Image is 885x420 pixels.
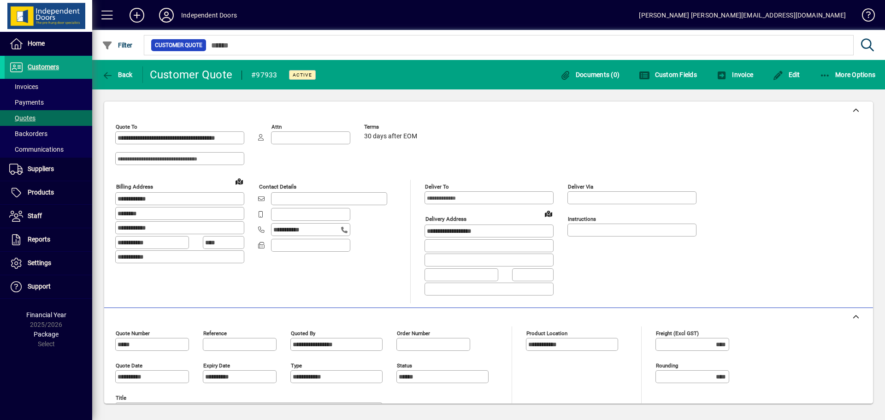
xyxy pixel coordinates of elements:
[364,124,419,130] span: Terms
[293,72,312,78] span: Active
[251,68,277,83] div: #97933
[9,83,38,90] span: Invoices
[155,41,202,50] span: Customer Quote
[28,40,45,47] span: Home
[28,63,59,71] span: Customers
[5,110,92,126] a: Quotes
[5,181,92,204] a: Products
[364,133,417,140] span: 30 days after EOM
[100,66,135,83] button: Back
[639,71,697,78] span: Custom Fields
[116,362,142,368] mat-label: Quote date
[291,362,302,368] mat-label: Type
[102,71,133,78] span: Back
[152,7,181,24] button: Profile
[232,174,247,189] a: View on map
[773,71,800,78] span: Edit
[855,2,873,32] a: Knowledge Base
[817,66,878,83] button: More Options
[714,66,755,83] button: Invoice
[34,331,59,338] span: Package
[425,183,449,190] mat-label: Deliver To
[5,275,92,298] a: Support
[397,330,430,336] mat-label: Order number
[28,236,50,243] span: Reports
[5,142,92,157] a: Communications
[26,311,66,319] span: Financial Year
[526,330,567,336] mat-label: Product location
[5,32,92,55] a: Home
[150,67,233,82] div: Customer Quote
[28,165,54,172] span: Suppliers
[116,124,137,130] mat-label: Quote To
[568,216,596,222] mat-label: Instructions
[9,146,64,153] span: Communications
[397,362,412,368] mat-label: Status
[203,362,230,368] mat-label: Expiry date
[656,330,699,336] mat-label: Freight (excl GST)
[5,158,92,181] a: Suppliers
[9,130,47,137] span: Backorders
[716,71,753,78] span: Invoice
[568,183,593,190] mat-label: Deliver via
[116,394,126,401] mat-label: Title
[100,37,135,53] button: Filter
[820,71,876,78] span: More Options
[541,206,556,221] a: View on map
[5,95,92,110] a: Payments
[639,8,846,23] div: [PERSON_NAME] [PERSON_NAME][EMAIL_ADDRESS][DOMAIN_NAME]
[5,126,92,142] a: Backorders
[5,79,92,95] a: Invoices
[122,7,152,24] button: Add
[28,283,51,290] span: Support
[203,330,227,336] mat-label: Reference
[560,71,619,78] span: Documents (0)
[28,259,51,266] span: Settings
[9,99,44,106] span: Payments
[28,189,54,196] span: Products
[5,252,92,275] a: Settings
[656,362,678,368] mat-label: Rounding
[291,330,315,336] mat-label: Quoted by
[557,66,622,83] button: Documents (0)
[116,330,150,336] mat-label: Quote number
[102,41,133,49] span: Filter
[637,66,699,83] button: Custom Fields
[5,205,92,228] a: Staff
[92,66,143,83] app-page-header-button: Back
[28,212,42,219] span: Staff
[271,124,282,130] mat-label: Attn
[5,228,92,251] a: Reports
[9,114,35,122] span: Quotes
[181,8,237,23] div: Independent Doors
[770,66,802,83] button: Edit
